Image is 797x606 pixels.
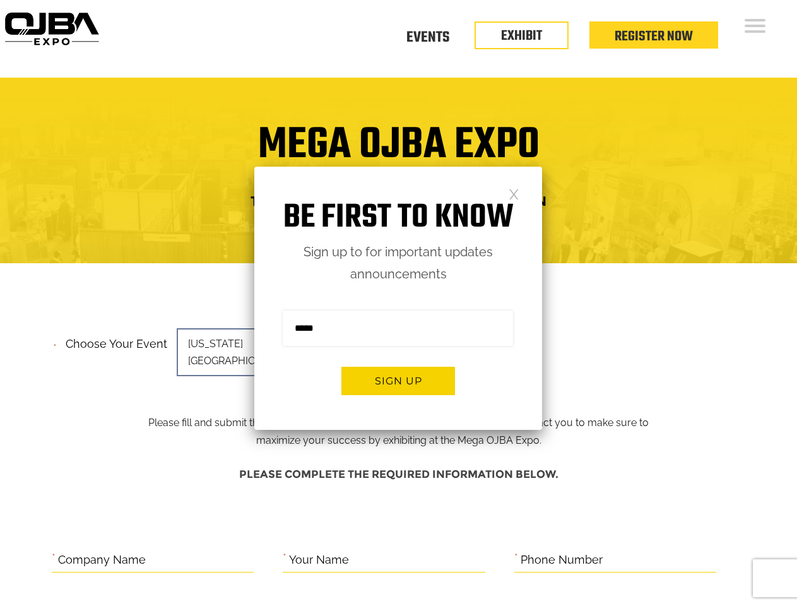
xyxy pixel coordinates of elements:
[615,26,693,47] a: Register Now
[9,128,788,178] h1: Mega OJBA Expo
[254,241,542,285] p: Sign up to for important updates announcements
[501,25,542,47] a: EXHIBIT
[289,550,349,570] label: Your Name
[521,550,603,570] label: Phone Number
[177,328,353,376] span: [US_STATE][GEOGRAPHIC_DATA]
[254,198,542,238] h1: Be first to know
[58,550,146,570] label: Company Name
[9,189,788,213] h4: Trade Show Exhibit Space Application
[341,367,455,395] button: Sign up
[509,188,519,199] a: Close
[52,462,746,487] h4: Please complete the required information below.
[138,333,659,449] p: Please fill and submit the information below and one of our team members will contact you to make...
[58,326,167,354] label: Choose your event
